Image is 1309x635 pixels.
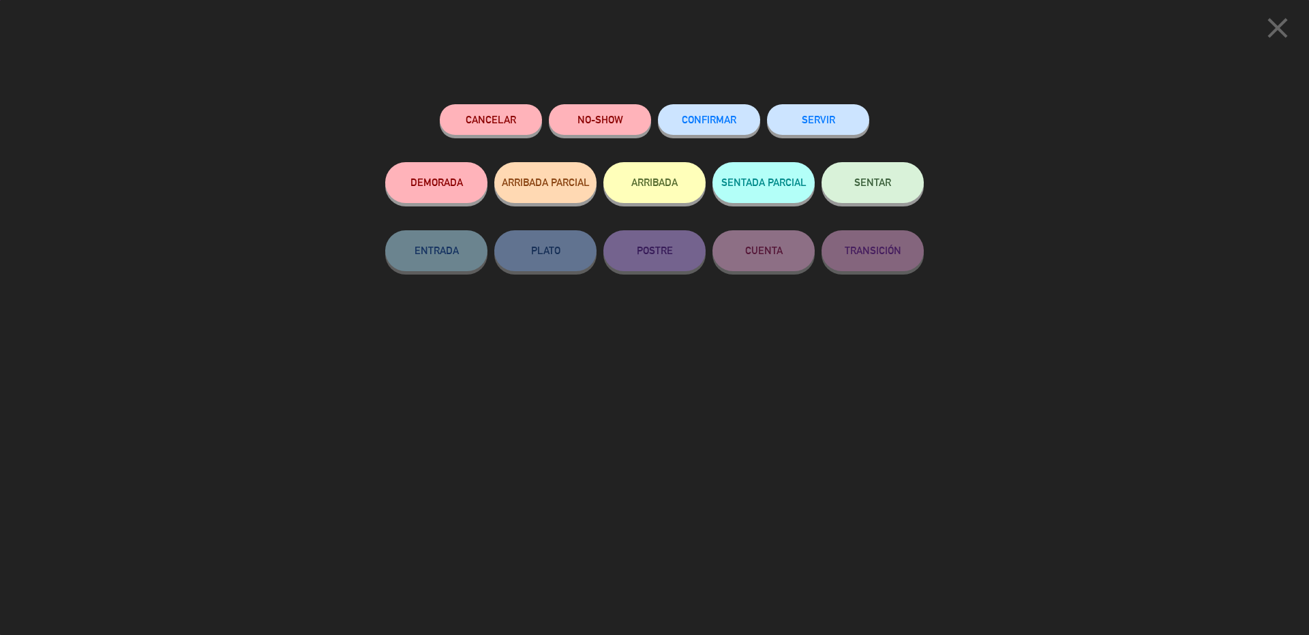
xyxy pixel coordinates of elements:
button: ARRIBADA [603,162,706,203]
button: ENTRADA [385,230,487,271]
i: close [1261,11,1295,45]
button: SERVIR [767,104,869,135]
span: SENTAR [854,176,891,188]
button: SENTADA PARCIAL [712,162,815,203]
button: CONFIRMAR [658,104,760,135]
button: DEMORADA [385,162,487,203]
button: ARRIBADA PARCIAL [494,162,597,203]
button: CUENTA [712,230,815,271]
button: POSTRE [603,230,706,271]
button: Cancelar [440,104,542,135]
button: NO-SHOW [549,104,651,135]
button: close [1257,10,1299,50]
button: PLATO [494,230,597,271]
span: ARRIBADA PARCIAL [502,176,590,188]
button: SENTAR [822,162,924,203]
span: CONFIRMAR [682,114,736,125]
button: TRANSICIÓN [822,230,924,271]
